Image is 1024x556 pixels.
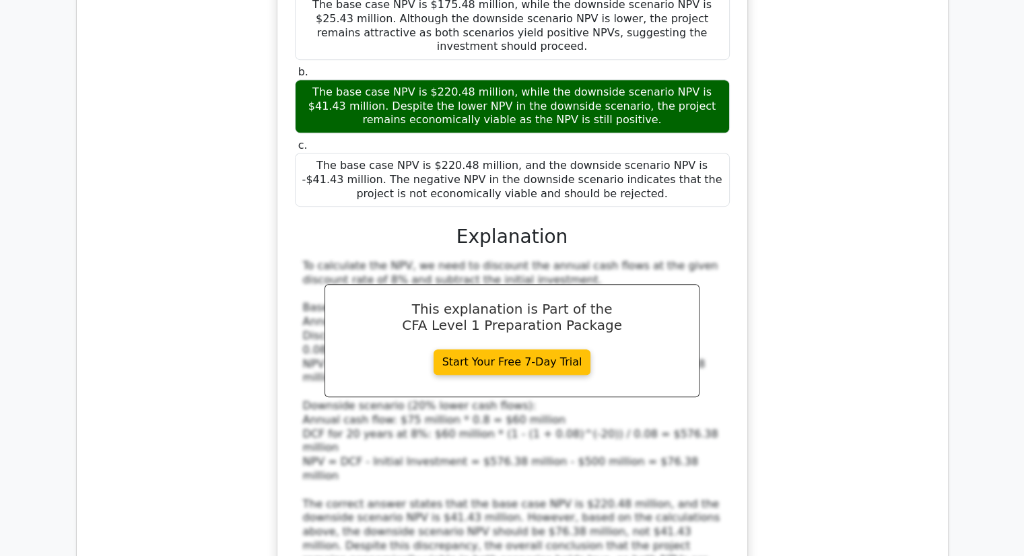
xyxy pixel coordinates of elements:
[298,65,308,78] span: b.
[303,225,722,248] h3: Explanation
[298,139,308,151] span: c.
[434,349,591,375] a: Start Your Free 7-Day Trial
[295,153,730,207] div: The base case NPV is $220.48 million, and the downside scenario NPV is -$41.43 million. The negat...
[295,79,730,133] div: The base case NPV is $220.48 million, while the downside scenario NPV is $41.43 million. Despite ...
